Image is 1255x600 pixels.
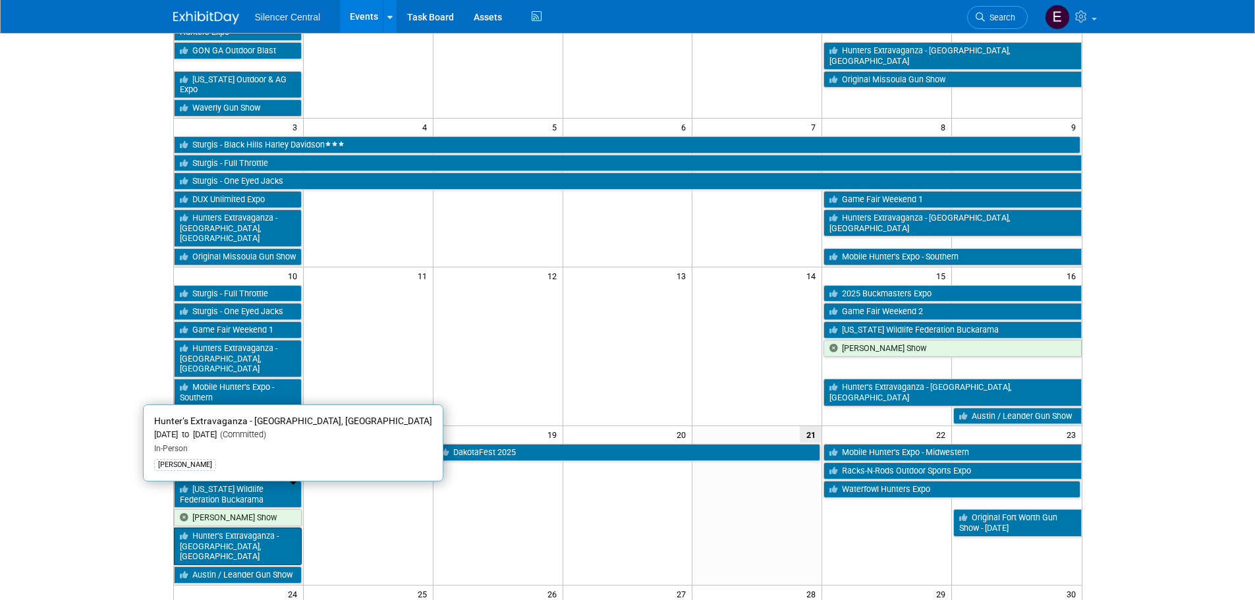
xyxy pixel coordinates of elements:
[985,13,1015,22] span: Search
[174,481,302,508] a: [US_STATE] Wildlife Federation Buckarama
[1065,267,1082,284] span: 16
[823,321,1081,339] a: [US_STATE] Wildlife Federation Buckarama
[1070,119,1082,135] span: 9
[287,267,303,284] span: 10
[174,509,302,526] a: [PERSON_NAME] Show
[823,71,1081,88] a: Original Missoula Gun Show
[551,119,563,135] span: 5
[174,155,1082,172] a: Sturgis - Full Throttle
[953,509,1081,536] a: Original Fort Worth Gun Show - [DATE]
[953,408,1081,425] a: Austin / Leander Gun Show
[810,119,822,135] span: 7
[823,285,1081,302] a: 2025 Buckmasters Expo
[174,303,302,320] a: Sturgis - One Eyed Jacks
[174,99,302,117] a: Waverly Gun Show
[823,191,1081,208] a: Game Fair Weekend 1
[800,426,822,443] span: 21
[154,444,188,453] span: In-Person
[546,267,563,284] span: 12
[174,209,302,247] a: Hunters Extravaganza - [GEOGRAPHIC_DATA], [GEOGRAPHIC_DATA]
[823,462,1081,479] a: Racks-N-Rods Outdoor Sports Expo
[823,248,1081,265] a: Mobile Hunter’s Expo - Southern
[675,267,692,284] span: 13
[805,267,822,284] span: 14
[967,6,1028,29] a: Search
[154,416,432,426] span: Hunter’s Extravaganza - [GEOGRAPHIC_DATA], [GEOGRAPHIC_DATA]
[416,267,433,284] span: 11
[421,119,433,135] span: 4
[1065,426,1082,443] span: 23
[154,459,216,471] div: [PERSON_NAME]
[823,379,1081,406] a: Hunter’s Extravaganza - [GEOGRAPHIC_DATA], [GEOGRAPHIC_DATA]
[174,379,302,406] a: Mobile Hunter’s Expo - Southern
[935,267,951,284] span: 15
[823,444,1081,461] a: Mobile Hunter’s Expo - Midwestern
[174,42,302,59] a: GON GA Outdoor Blast
[1045,5,1070,30] img: Emma Houwman
[174,321,302,339] a: Game Fair Weekend 1
[291,119,303,135] span: 3
[823,481,1080,498] a: Waterfowl Hunters Expo
[154,429,432,441] div: [DATE] to [DATE]
[675,426,692,443] span: 20
[174,566,302,584] a: Austin / Leander Gun Show
[174,528,302,565] a: Hunter’s Extravaganza - [GEOGRAPHIC_DATA], [GEOGRAPHIC_DATA]
[935,426,951,443] span: 22
[174,136,1080,153] a: Sturgis - Black Hills Harley Davidson
[174,248,302,265] a: Original Missoula Gun Show
[173,11,239,24] img: ExhibitDay
[255,12,321,22] span: Silencer Central
[174,173,1082,190] a: Sturgis - One Eyed Jacks
[546,426,563,443] span: 19
[174,71,302,98] a: [US_STATE] Outdoor & AG Expo
[174,340,302,377] a: Hunters Extravaganza - [GEOGRAPHIC_DATA], [GEOGRAPHIC_DATA]
[680,119,692,135] span: 6
[823,303,1081,320] a: Game Fair Weekend 2
[174,191,302,208] a: DUX Unlimited Expo
[823,209,1081,236] a: Hunters Extravaganza - [GEOGRAPHIC_DATA], [GEOGRAPHIC_DATA]
[939,119,951,135] span: 8
[217,429,266,439] span: (Committed)
[823,340,1081,357] a: [PERSON_NAME] Show
[435,444,821,461] a: DakotaFest 2025
[174,285,302,302] a: Sturgis - Full Throttle
[823,42,1081,69] a: Hunters Extravaganza - [GEOGRAPHIC_DATA], [GEOGRAPHIC_DATA]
